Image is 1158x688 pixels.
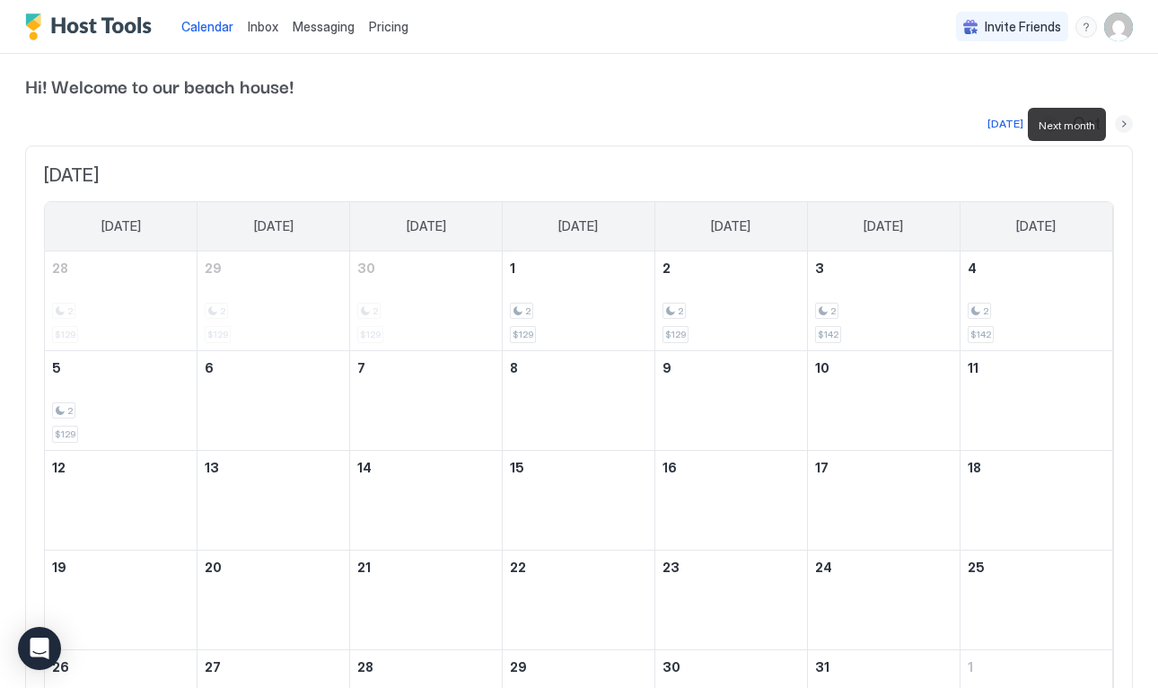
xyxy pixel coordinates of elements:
span: 1 [968,659,973,675]
a: October 6, 2025 [197,351,349,384]
span: 11 [968,360,978,375]
a: Host Tools Logo [25,13,160,40]
span: 6 [205,360,214,375]
span: 27 [205,659,221,675]
a: October 13, 2025 [197,451,349,484]
td: September 28, 2025 [45,251,197,351]
span: 31 [815,659,829,675]
span: 2 [983,305,988,317]
a: October 16, 2025 [655,451,807,484]
span: 3 [815,260,824,276]
span: Messaging [293,19,355,34]
a: October 20, 2025 [197,551,349,584]
button: Next month [1115,115,1133,133]
a: October 7, 2025 [350,351,502,384]
div: menu [1075,16,1097,38]
a: Friday [846,202,921,251]
a: Wednesday [540,202,616,251]
span: Invite Friends [985,19,1061,35]
a: October 15, 2025 [503,451,654,484]
a: October 28, 2025 [350,650,502,684]
span: Calendar [181,19,233,34]
span: $129 [55,428,75,440]
a: October 19, 2025 [45,551,197,584]
span: 29 [510,659,527,675]
div: [DATE] [987,116,1023,132]
span: 1 [510,260,515,276]
a: October 21, 2025 [350,551,502,584]
a: Thursday [693,202,768,251]
a: October 22, 2025 [503,551,654,584]
span: 24 [815,560,832,575]
a: October 26, 2025 [45,650,197,684]
span: 25 [968,560,985,575]
span: 8 [510,360,518,375]
a: October 3, 2025 [808,251,960,285]
a: October 5, 2025 [45,351,197,384]
span: 10 [815,360,829,375]
span: 12 [52,460,66,475]
a: Monday [236,202,311,251]
span: 2 [830,305,836,317]
a: October 23, 2025 [655,551,807,584]
td: October 14, 2025 [350,450,503,550]
span: 17 [815,460,829,475]
a: Tuesday [389,202,464,251]
span: 23 [662,560,680,575]
span: 15 [510,460,524,475]
div: User profile [1104,13,1133,41]
a: October 31, 2025 [808,650,960,684]
span: 26 [52,659,69,675]
td: October 23, 2025 [654,550,807,649]
a: October 27, 2025 [197,650,349,684]
td: September 30, 2025 [350,251,503,351]
span: 14 [357,460,372,475]
td: October 7, 2025 [350,350,503,450]
span: 21 [357,560,371,575]
td: October 24, 2025 [807,550,960,649]
span: [DATE] [101,218,141,234]
a: Saturday [998,202,1074,251]
span: 9 [662,360,671,375]
span: 28 [357,659,373,675]
td: October 12, 2025 [45,450,197,550]
span: 5 [52,360,61,375]
td: October 20, 2025 [197,550,350,649]
span: 13 [205,460,219,475]
div: Open Intercom Messenger [18,627,61,670]
a: October 25, 2025 [961,551,1112,584]
a: September 29, 2025 [197,251,349,285]
td: October 18, 2025 [960,450,1112,550]
span: 2 [662,260,671,276]
a: October 2, 2025 [655,251,807,285]
td: October 13, 2025 [197,450,350,550]
a: October 17, 2025 [808,451,960,484]
span: 19 [52,560,66,575]
span: Next month [1039,119,1095,132]
td: October 25, 2025 [960,550,1112,649]
span: Inbox [248,19,278,34]
a: October 14, 2025 [350,451,502,484]
a: Calendar [181,17,233,36]
td: October 11, 2025 [960,350,1112,450]
td: October 6, 2025 [197,350,350,450]
a: October 30, 2025 [655,650,807,684]
span: $129 [665,329,686,340]
span: 2 [678,305,683,317]
td: October 17, 2025 [807,450,960,550]
a: October 18, 2025 [961,451,1112,484]
span: 4 [968,260,977,276]
td: October 8, 2025 [503,350,655,450]
span: 22 [510,560,526,575]
span: [DATE] [254,218,294,234]
td: October 21, 2025 [350,550,503,649]
a: September 28, 2025 [45,251,197,285]
span: $142 [970,329,991,340]
td: October 1, 2025 [503,251,655,351]
span: 28 [52,260,68,276]
td: October 2, 2025 [654,251,807,351]
a: October 8, 2025 [503,351,654,384]
span: [DATE] [558,218,598,234]
span: Pricing [369,19,408,35]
